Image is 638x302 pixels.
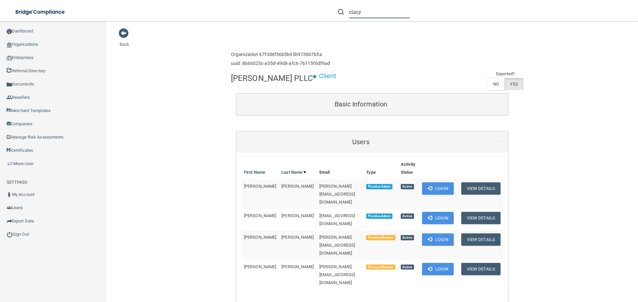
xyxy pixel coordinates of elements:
[422,263,454,275] button: Login
[317,158,364,179] th: Email
[244,184,276,189] span: [PERSON_NAME]
[7,205,12,211] img: icon-users.e205127d.png
[244,168,265,176] a: First Name
[244,264,276,269] span: [PERSON_NAME]
[281,168,306,176] a: Last Name
[319,184,355,205] span: [PERSON_NAME][EMAIL_ADDRESS][DOMAIN_NAME]
[461,182,500,195] button: View Details
[7,192,12,197] img: ic_user_dark.df1a06c3.png
[7,42,12,47] img: organization-icon.f8decf85.png
[366,213,392,219] span: Practice Admin
[10,5,71,19] img: bridge_compliance_login_screen.278c3ca4.svg
[401,213,414,219] span: Active
[7,178,27,186] label: SETTINGS
[231,52,330,57] h6: Organization 67f3d6f56b5b95b9736b7b5a
[366,184,392,189] span: Practice Admin
[461,212,500,224] button: View Details
[281,213,314,218] span: [PERSON_NAME]
[244,213,276,218] span: [PERSON_NAME]
[319,70,337,82] p: Client
[281,184,314,189] span: [PERSON_NAME]
[422,212,454,224] button: Login
[401,184,414,189] span: Active
[120,34,129,47] a: Back
[281,235,314,240] span: [PERSON_NAME]
[7,29,12,34] img: ic_dashboard_dark.d01f4a41.png
[364,158,398,179] th: Type
[461,233,500,246] button: View Details
[7,95,12,100] img: ic_reseller.de258add.png
[487,70,523,78] td: Exported?
[281,264,314,269] span: [PERSON_NAME]
[241,135,503,150] a: Users
[338,9,344,15] img: ic-search.3b580494.png
[349,6,410,18] input: Search
[7,56,12,60] img: enterprise.0d942306.png
[7,218,12,224] img: icon-export.b9366987.png
[401,235,414,240] span: Active
[422,233,454,246] button: Login
[319,235,355,256] span: [PERSON_NAME][EMAIL_ADDRESS][DOMAIN_NAME]
[461,263,500,275] button: View Details
[422,182,454,195] button: Login
[398,158,420,179] th: Activity Status
[241,138,480,146] h5: Users
[366,265,395,270] span: Practice Member
[7,82,12,87] img: icon-documents.8dae5593.png
[504,78,523,90] label: YES
[366,235,395,240] span: Practice Member
[319,264,355,285] span: [PERSON_NAME][EMAIL_ADDRESS][DOMAIN_NAME]
[401,265,414,270] span: Active
[487,78,504,90] label: NO
[7,160,13,167] img: briefcase.64adab9b.png
[231,74,313,83] h4: [PERSON_NAME] PLLC
[231,61,330,66] h6: uuid: 8b66025c-a05d-49d8-afc6-76115f6df9ad
[244,235,276,240] span: [PERSON_NAME]
[241,97,503,112] a: Basic Information
[319,213,355,226] span: [EMAIL_ADDRESS][DOMAIN_NAME]
[241,100,480,108] h5: Basic Information
[7,231,13,237] img: ic_power_dark.7ecde6b1.png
